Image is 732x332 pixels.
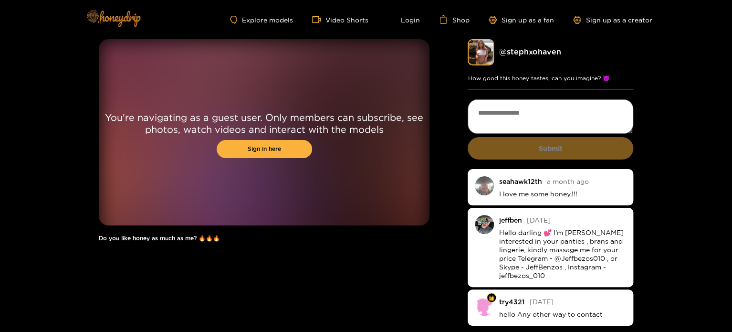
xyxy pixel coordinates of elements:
a: Explore models [230,16,293,24]
p: hello Any other way to contact [499,310,626,319]
a: Video Shorts [312,15,368,24]
span: video-camera [312,15,325,24]
p: How good this honey tastes, can you imagine? 😈 [468,75,633,82]
p: You're navigating as a guest user. Only members can subscribe, see photos, watch videos and inter... [99,111,429,135]
img: 8a4e8-img_3262.jpeg [475,176,494,195]
a: Sign up as a creator [573,16,652,24]
p: I love me some honey.!!! [499,190,626,198]
button: Submit [468,137,633,160]
a: Shop [439,15,470,24]
div: jeffben [499,216,522,224]
img: stephxohaven [468,39,494,65]
a: Sign in here [217,140,312,158]
div: try4321 [499,298,524,305]
div: seahawk12th [499,178,542,185]
a: Login [387,15,420,24]
img: no-avatar.png [475,297,494,316]
a: @ stephxohaven [499,47,561,56]
span: a month ago [546,178,588,185]
span: [DATE] [526,216,550,224]
span: [DATE] [529,298,553,305]
h1: Do you like honey as much as me? 🔥🔥🔥 [99,235,429,242]
img: Fan Level [489,295,494,301]
p: Hello darling 💕 I'm [PERSON_NAME] interested in your panties , brans and lingerie, kindly massage... [499,228,626,280]
img: l8zdj-img-20230903-wa0004.jpg [475,215,494,234]
a: Sign up as a fan [489,16,554,24]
